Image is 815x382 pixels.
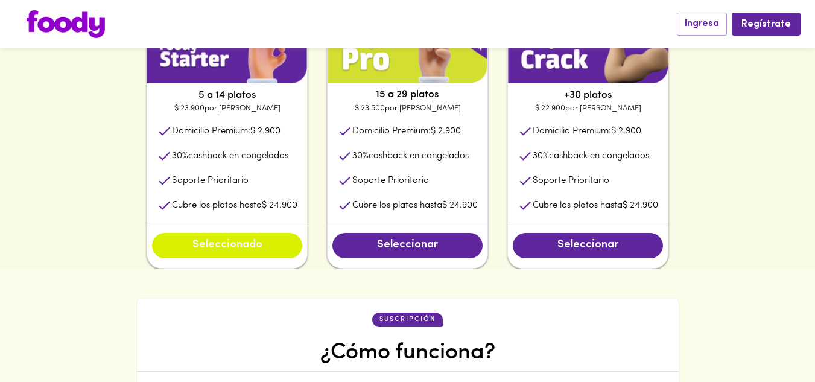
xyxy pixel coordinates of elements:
p: Cubre los platos hasta $ 24.900 [533,199,658,212]
p: Domicilio Premium: [533,125,641,138]
span: 30 % [352,151,369,161]
p: Soporte Prioritario [172,174,249,187]
button: Ingresa [677,13,727,35]
span: $ 2.900 [250,127,281,136]
p: Soporte Prioritario [352,174,429,187]
span: Seleccionado [164,239,290,252]
p: $ 22.900 por [PERSON_NAME] [508,103,668,115]
iframe: Messagebird Livechat Widget [745,312,803,370]
p: cashback en congelados [352,150,469,162]
span: Seleccionar [525,239,651,252]
span: 30 % [533,151,549,161]
button: Seleccionado [152,233,302,258]
button: Seleccionar [332,233,483,258]
span: $ 2.900 [431,127,461,136]
img: plan1 [328,24,487,83]
p: Soporte Prioritario [533,174,609,187]
p: Cubre los platos hasta $ 24.900 [352,199,478,212]
span: 30 % [172,151,188,161]
p: cashback en congelados [172,150,288,162]
p: Cubre los platos hasta $ 24.900 [172,199,297,212]
span: Seleccionar [344,239,471,252]
button: Seleccionar [513,233,663,258]
img: plan1 [147,24,307,83]
p: Domicilio Premium: [352,125,461,138]
p: $ 23.900 por [PERSON_NAME] [147,103,307,115]
p: 15 a 29 platos [328,88,487,102]
p: 5 a 14 platos [147,88,307,103]
p: +30 platos [508,88,668,103]
p: cashback en congelados [533,150,649,162]
span: Regístrate [741,19,791,30]
h4: ¿Cómo funciona? [320,339,495,367]
span: $ 2.900 [611,127,641,136]
p: $ 23.500 por [PERSON_NAME] [328,103,487,115]
button: Regístrate [732,13,801,35]
span: Ingresa [685,18,719,30]
p: Domicilio Premium: [172,125,281,138]
p: suscripción [379,315,436,325]
img: logo.png [27,10,105,38]
img: plan1 [508,24,668,83]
